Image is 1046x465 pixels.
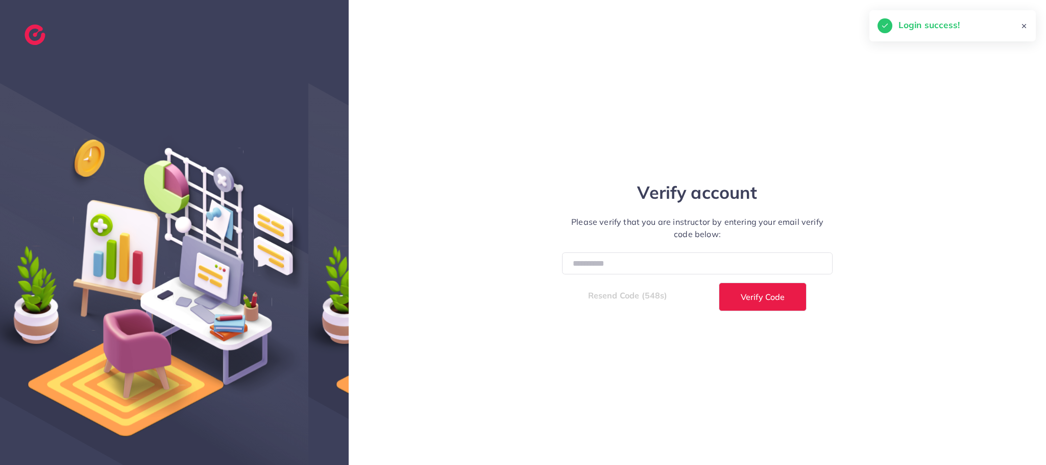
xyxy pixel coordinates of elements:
img: logo [25,25,45,45]
button: Verify Code [719,283,807,311]
h1: Verify account [562,182,833,203]
p: Please verify that you are instructor by entering your email verify code below: [562,216,833,240]
h5: Login success! [898,18,960,32]
span: Verify Code [741,293,785,301]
